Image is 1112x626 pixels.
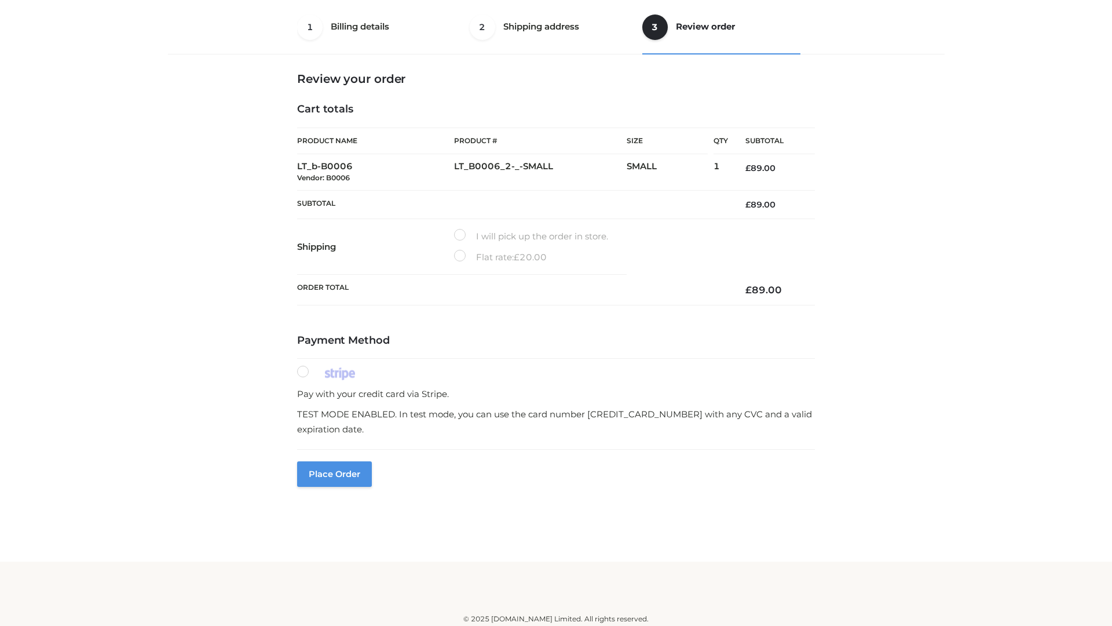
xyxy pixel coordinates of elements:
span: £ [745,284,752,296]
th: Qty [714,128,728,154]
td: LT_b-B0006 [297,154,454,191]
td: 1 [714,154,728,191]
h4: Cart totals [297,103,815,116]
h3: Review your order [297,72,815,86]
th: Product # [454,128,627,154]
th: Order Total [297,275,728,305]
bdi: 89.00 [745,199,776,210]
bdi: 20.00 [514,252,547,263]
th: Subtotal [297,190,728,219]
span: £ [745,199,751,210]
th: Shipping [297,219,454,275]
button: Place order [297,461,372,487]
p: TEST MODE ENABLED. In test mode, you can use the card number [CREDIT_CARD_NUMBER] with any CVC an... [297,407,815,436]
th: Subtotal [728,128,815,154]
div: © 2025 [DOMAIN_NAME] Limited. All rights reserved. [172,613,940,625]
small: Vendor: B0006 [297,173,350,182]
th: Product Name [297,128,454,154]
bdi: 89.00 [745,284,782,296]
label: Flat rate: [454,250,547,265]
p: Pay with your credit card via Stripe. [297,387,815,402]
span: £ [745,163,751,173]
h4: Payment Method [297,334,815,347]
label: I will pick up the order in store. [454,229,608,244]
td: LT_B0006_2-_-SMALL [454,154,627,191]
span: £ [514,252,520,263]
bdi: 89.00 [745,163,776,173]
td: SMALL [627,154,714,191]
th: Size [627,128,708,154]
